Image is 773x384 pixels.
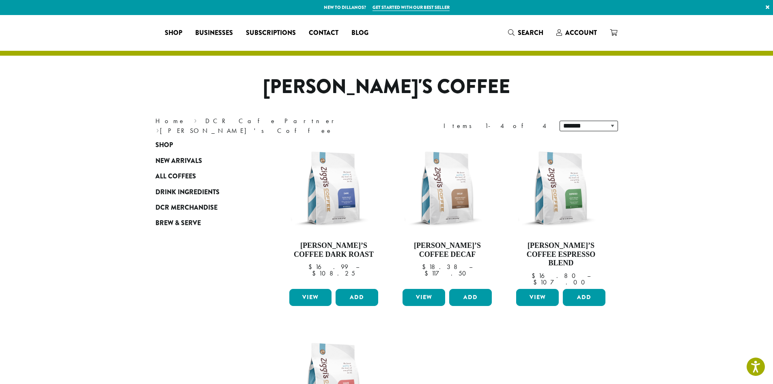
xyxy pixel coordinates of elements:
[444,121,547,131] div: Items 1-4 of 4
[514,141,607,235] img: Ziggis-Espresso-Blend-12-oz.png
[155,187,220,197] span: Drink Ingredients
[155,116,375,136] nav: Breadcrumb
[308,263,348,271] bdi: 16.99
[532,271,538,280] span: $
[312,269,355,278] bdi: 108.25
[155,200,253,215] a: DCR Merchandise
[156,123,159,136] span: ›
[195,28,233,38] span: Businesses
[205,117,340,125] a: DCR Cafe Partner
[336,289,378,306] button: Add
[449,289,492,306] button: Add
[165,28,182,38] span: Shop
[565,28,597,37] span: Account
[514,241,607,268] h4: [PERSON_NAME]’s Coffee Espresso Blend
[312,269,319,278] span: $
[373,4,450,11] a: Get started with our best seller
[149,75,624,99] h1: [PERSON_NAME]'s Coffee
[533,278,589,286] bdi: 107.00
[287,241,381,259] h4: [PERSON_NAME]’s Coffee Dark Roast
[155,137,253,153] a: Shop
[155,184,253,200] a: Drink Ingredients
[533,278,540,286] span: $
[309,28,338,38] span: Contact
[308,263,315,271] span: $
[155,117,185,125] a: Home
[587,271,590,280] span: –
[155,203,217,213] span: DCR Merchandise
[155,169,253,184] a: All Coffees
[356,263,359,271] span: –
[158,26,189,39] a: Shop
[287,141,380,235] img: Ziggis-Dark-Blend-12-oz.png
[400,141,494,235] img: Ziggis-Decaf-Blend-12-oz.png
[155,215,253,231] a: Brew & Serve
[563,289,605,306] button: Add
[194,113,197,126] span: ›
[502,26,550,39] a: Search
[155,171,196,182] span: All Coffees
[289,289,332,306] a: View
[516,289,559,306] a: View
[400,241,494,259] h4: [PERSON_NAME]’s Coffee Decaf
[351,28,368,38] span: Blog
[422,263,461,271] bdi: 18.38
[514,141,607,286] a: [PERSON_NAME]’s Coffee Espresso Blend
[532,271,579,280] bdi: 16.80
[469,263,472,271] span: –
[155,218,201,228] span: Brew & Serve
[424,269,431,278] span: $
[403,289,445,306] a: View
[424,269,470,278] bdi: 117.50
[246,28,296,38] span: Subscriptions
[400,141,494,286] a: [PERSON_NAME]’s Coffee Decaf
[518,28,543,37] span: Search
[155,156,202,166] span: New Arrivals
[155,140,173,150] span: Shop
[155,153,253,169] a: New Arrivals
[287,141,381,286] a: [PERSON_NAME]’s Coffee Dark Roast
[422,263,429,271] span: $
